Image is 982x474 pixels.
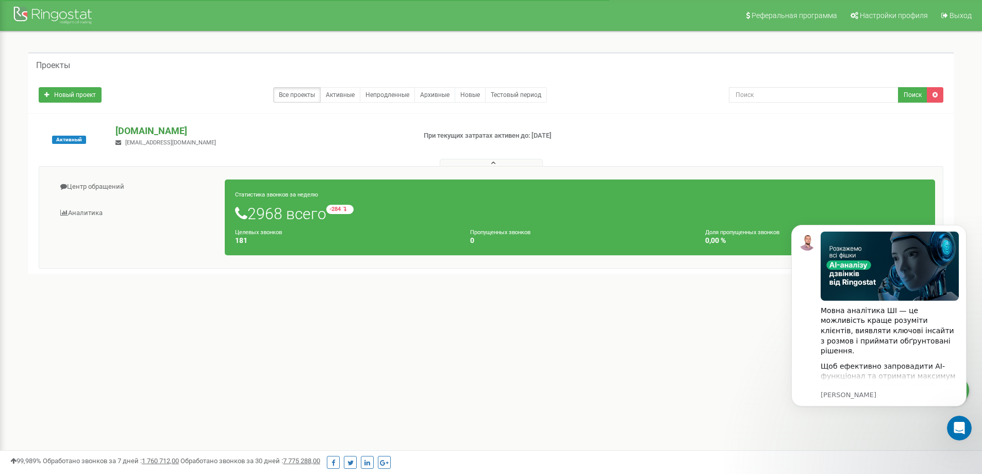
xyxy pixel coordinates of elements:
[125,139,216,146] span: [EMAIL_ADDRESS][DOMAIN_NAME]
[326,205,354,214] small: -284
[36,61,70,70] h5: Проекты
[235,229,282,236] small: Целевых звонков
[283,457,320,465] u: 7 775 288,00
[180,457,320,465] span: Обработано звонков за 30 дней :
[776,209,982,446] iframe: Intercom notifications повідомлення
[470,237,690,244] h4: 0
[950,11,972,20] span: Выход
[860,11,928,20] span: Настройки профиля
[47,174,225,200] a: Центр обращений
[115,124,407,138] p: [DOMAIN_NAME]
[729,87,898,103] input: Поиск
[424,131,638,141] p: При текущих затратах активен до: [DATE]
[705,237,925,244] h4: 0,00 %
[142,457,179,465] u: 1 760 712,00
[273,87,321,103] a: Все проекты
[43,457,179,465] span: Обработано звонков за 7 дней :
[947,416,972,440] iframe: Intercom live chat
[470,229,530,236] small: Пропущенных звонков
[898,87,927,103] button: Поиск
[705,229,779,236] small: Доля пропущенных звонков
[235,191,318,198] small: Статистика звонков за неделю
[47,201,225,226] a: Аналитика
[752,11,837,20] span: Реферальная программа
[10,457,41,465] span: 99,989%
[235,205,925,222] h1: 2968 всего
[52,136,86,144] span: Активный
[485,87,547,103] a: Тестовый период
[320,87,360,103] a: Активные
[360,87,415,103] a: Непродленные
[455,87,486,103] a: Новые
[39,87,102,103] a: Новый проект
[414,87,455,103] a: Архивные
[235,237,455,244] h4: 181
